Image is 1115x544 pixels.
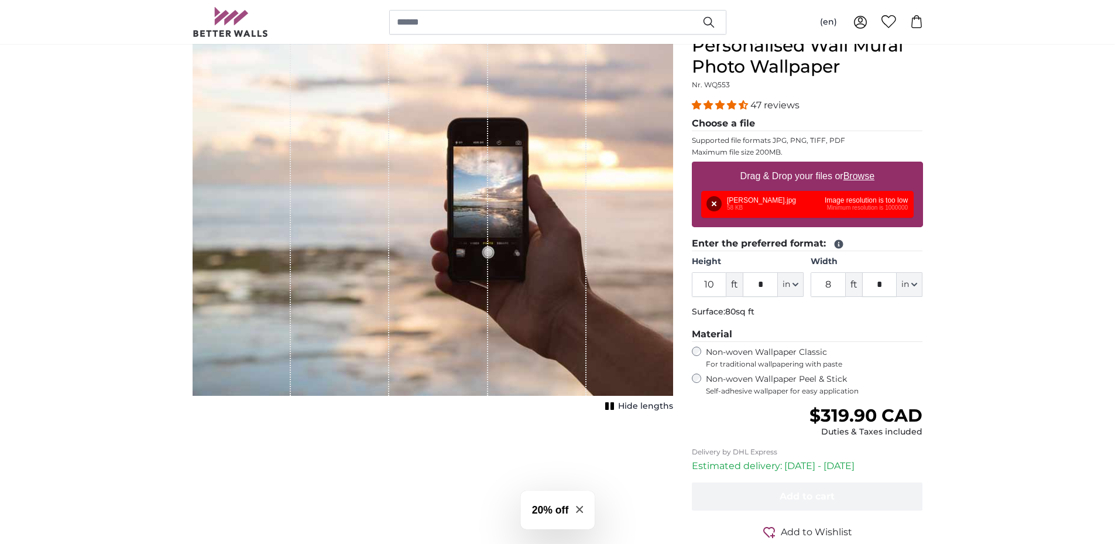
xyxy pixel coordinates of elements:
img: Betterwalls [193,7,269,37]
label: Drag & Drop your files or [735,165,879,188]
span: in [901,279,909,290]
label: Non-woven Wallpaper Classic [706,347,923,369]
button: (en) [811,12,846,33]
span: 47 reviews [750,100,800,111]
span: Hide lengths [618,401,673,412]
span: 80sq ft [725,306,754,317]
span: Nr. WQ553 [692,80,730,89]
p: Supported file formats JPG, PNG, TIFF, PDF [692,136,923,145]
p: Surface: [692,306,923,318]
label: Height [692,256,804,268]
span: ft [846,272,862,297]
legend: Choose a file [692,117,923,131]
button: Hide lengths [602,398,673,415]
span: $319.90 CAD [809,405,922,426]
div: Duties & Taxes included [809,426,922,438]
span: Self-adhesive wallpaper for easy application [706,386,923,396]
u: Browse [843,171,874,181]
span: in [783,279,790,290]
p: Estimated delivery: [DATE] - [DATE] [692,459,923,473]
span: For traditional wallpapering with paste [706,360,923,369]
h1: Personalised Wall Mural Photo Wallpaper [692,35,923,77]
label: Width [811,256,922,268]
span: Add to cart [780,491,835,502]
button: in [897,272,922,297]
span: Add to Wishlist [781,525,852,539]
label: Non-woven Wallpaper Peel & Stick [706,374,923,396]
span: ft [726,272,743,297]
div: 1 of 1 [193,35,673,415]
button: Add to cart [692,483,923,511]
legend: Material [692,327,923,342]
legend: Enter the preferred format: [692,237,923,251]
button: in [778,272,804,297]
button: Add to Wishlist [692,525,923,539]
span: 4.38 stars [692,100,750,111]
p: Delivery by DHL Express [692,447,923,457]
p: Maximum file size 200MB. [692,148,923,157]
